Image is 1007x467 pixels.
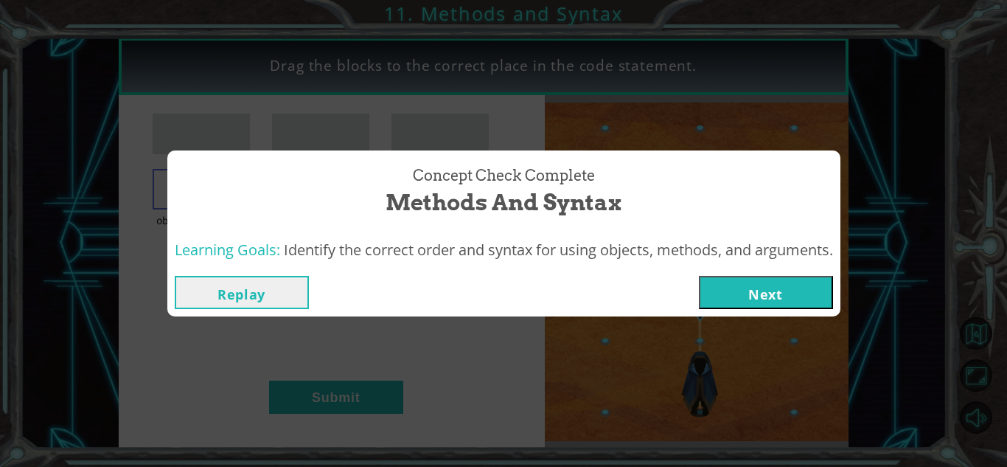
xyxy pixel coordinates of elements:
[386,187,621,218] span: Methods and Syntax
[284,240,833,260] span: Identify the correct order and syntax for using objects, methods, and arguments.
[699,276,833,309] button: Next
[175,276,309,309] button: Replay
[413,165,595,187] span: Concept Check Complete
[175,240,280,260] span: Learning Goals:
